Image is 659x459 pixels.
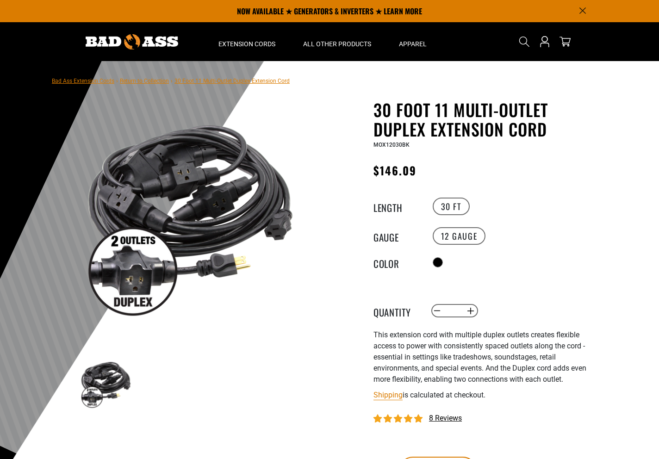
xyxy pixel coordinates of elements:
[373,389,600,401] div: is calculated at checkout.
[79,102,302,325] img: black
[86,34,178,50] img: Bad Ass Extension Cords
[385,22,441,61] summary: Apparel
[433,198,470,215] label: 30 FT
[174,78,290,84] span: 30 Foot 11 Multi-Outlet Duplex Extension Cord
[52,78,114,84] a: Bad Ass Extension Cords
[52,75,290,86] nav: breadcrumbs
[218,40,275,48] span: Extension Cords
[399,40,427,48] span: Apparel
[373,256,420,268] legend: Color
[373,330,586,384] span: This extension cord with multiple duplex outlets creates flexible access to power with consistent...
[205,22,289,61] summary: Extension Cords
[433,227,486,245] label: 12 Gauge
[373,200,420,212] legend: Length
[289,22,385,61] summary: All Other Products
[373,415,424,423] span: 5.00 stars
[303,40,371,48] span: All Other Products
[373,162,417,179] span: $146.09
[171,78,173,84] span: ›
[373,230,420,242] legend: Gauge
[79,356,133,410] img: black
[517,34,532,49] summary: Search
[120,78,169,84] a: Return to Collection
[373,100,600,139] h1: 30 Foot 11 Multi-Outlet Duplex Extension Cord
[116,78,118,84] span: ›
[429,414,462,422] span: 8 reviews
[373,142,410,148] span: MOX12030BK
[373,305,420,317] label: Quantity
[373,391,403,399] a: Shipping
